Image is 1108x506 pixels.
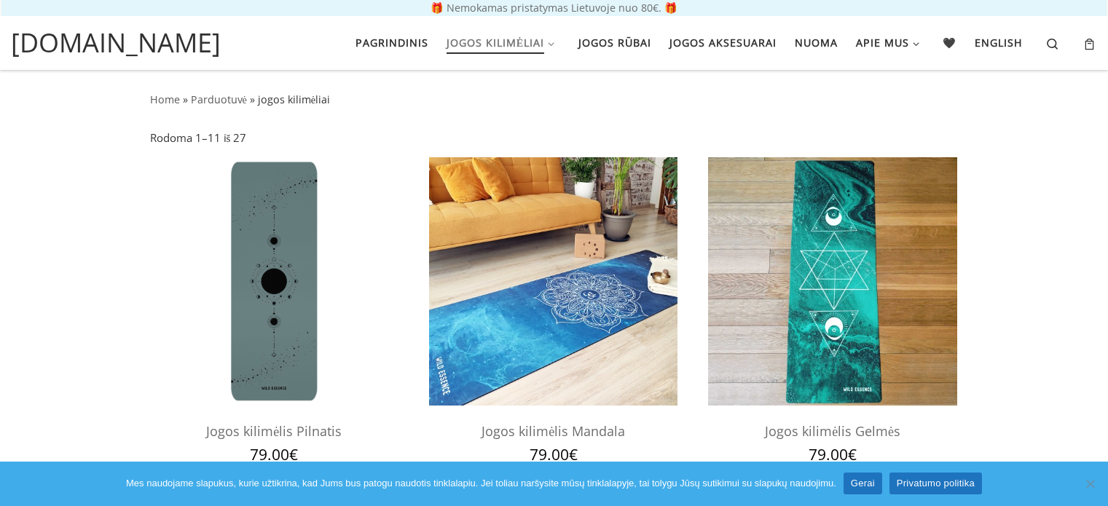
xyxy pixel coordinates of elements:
span: » [183,92,188,106]
span: Jogos rūbai [578,28,651,55]
a: Mankštos KilimėlisMankštos KilimėlisJogos kilimėlis Gelmės 79.00€ [708,157,956,463]
p: Rodoma 1–11 iš 27 [150,130,247,146]
a: jogos kilimelisjogos kilimelisJogos kilimėlis Pilnatis 79.00€ [150,157,398,463]
a: Gerai [844,473,882,494]
span: Jogos kilimėliai [447,28,545,55]
span: € [289,444,298,465]
span: Ne [1083,476,1097,491]
bdi: 79.00 [809,444,857,465]
span: » [250,92,255,106]
span: Pagrindinis [355,28,428,55]
span: jogos kilimėliai [258,92,330,106]
a: Home [150,92,180,106]
span: Mes naudojame slapukus, kurie užtikrina, kad Jums bus patogu naudotis tinklalapiu. Jei toliau nar... [126,476,836,491]
span: 🖤 [943,28,956,55]
a: [DOMAIN_NAME] [11,23,221,63]
span: Apie mus [856,28,909,55]
bdi: 79.00 [250,444,298,465]
h2: Jogos kilimėlis Gelmės [708,416,956,446]
h2: Jogos kilimėlis Mandala [429,416,677,446]
a: jogos kilimeliaijogos kilimeliaiJogos kilimėlis Mandala 79.00€ [429,157,677,463]
a: Parduotuvė [191,92,247,106]
a: English [970,28,1028,58]
p: 🎁 Nemokamas pristatymas Lietuvoje nuo 80€. 🎁 [15,3,1093,13]
span: English [975,28,1023,55]
h2: Jogos kilimėlis Pilnatis [150,416,398,446]
a: Jogos aksesuarai [664,28,781,58]
span: € [569,444,578,465]
a: Jogos rūbai [573,28,656,58]
span: Jogos aksesuarai [669,28,777,55]
a: Pagrindinis [350,28,433,58]
a: Jogos kilimėliai [441,28,564,58]
a: 🖤 [938,28,962,58]
bdi: 79.00 [530,444,578,465]
span: Nuoma [795,28,838,55]
span: € [848,444,857,465]
a: Nuoma [790,28,842,58]
a: Privatumo politika [889,473,982,494]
